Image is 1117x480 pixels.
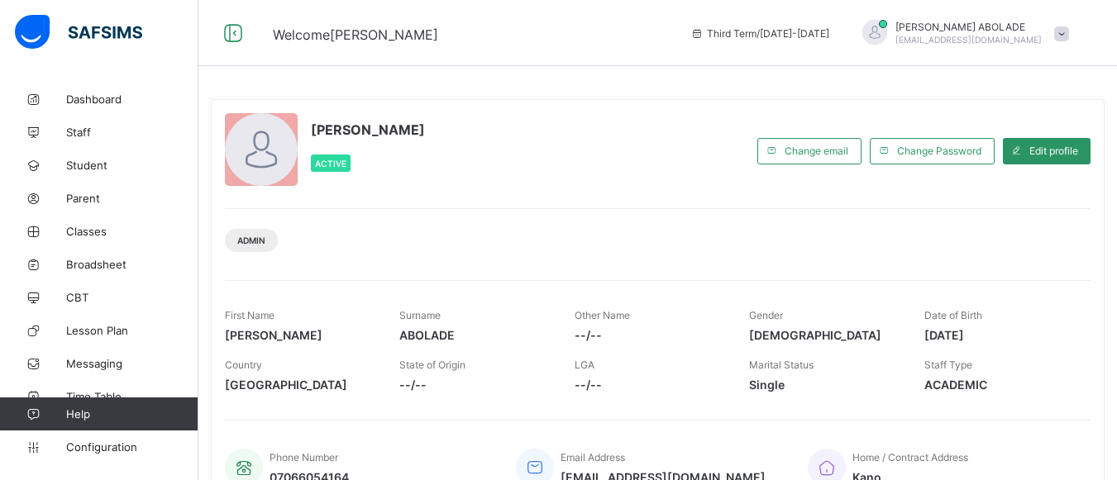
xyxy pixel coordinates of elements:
[66,93,198,106] span: Dashboard
[315,159,346,169] span: Active
[749,328,899,342] span: [DEMOGRAPHIC_DATA]
[690,27,829,40] span: session/term information
[225,328,375,342] span: [PERSON_NAME]
[575,378,724,392] span: --/--
[66,258,198,271] span: Broadsheet
[897,145,981,157] span: Change Password
[852,451,968,463] span: Home / Contract Address
[575,359,594,371] span: LGA
[924,378,1074,392] span: ACADEMIC
[785,145,848,157] span: Change email
[749,359,814,371] span: Marital Status
[924,328,1074,342] span: [DATE]
[924,309,982,321] span: Date of Birth
[311,121,425,138] span: [PERSON_NAME]
[66,357,198,370] span: Messaging
[749,309,783,321] span: Gender
[66,407,198,421] span: Help
[66,159,198,172] span: Student
[924,359,972,371] span: Staff Type
[273,26,438,43] span: Welcome [PERSON_NAME]
[66,390,198,403] span: Time Table
[895,35,1042,45] span: [EMAIL_ADDRESS][DOMAIN_NAME]
[399,378,549,392] span: --/--
[66,192,198,205] span: Parent
[15,15,142,50] img: safsims
[270,451,338,463] span: Phone Number
[225,309,274,321] span: First Name
[846,20,1077,47] div: ELIZABETHABOLADE
[66,225,198,238] span: Classes
[399,328,549,342] span: ABOLADE
[66,291,198,304] span: CBT
[237,235,265,245] span: Admin
[1029,145,1078,157] span: Edit profile
[66,126,198,139] span: Staff
[225,378,375,392] span: [GEOGRAPHIC_DATA]
[399,309,441,321] span: Surname
[66,324,198,337] span: Lesson Plan
[895,21,1042,33] span: [PERSON_NAME] ABOLADE
[575,309,630,321] span: Other Name
[66,440,198,454] span: Configuration
[749,378,899,392] span: Single
[575,328,724,342] span: --/--
[399,359,465,371] span: State of Origin
[561,451,625,463] span: Email Address
[225,359,262,371] span: Country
